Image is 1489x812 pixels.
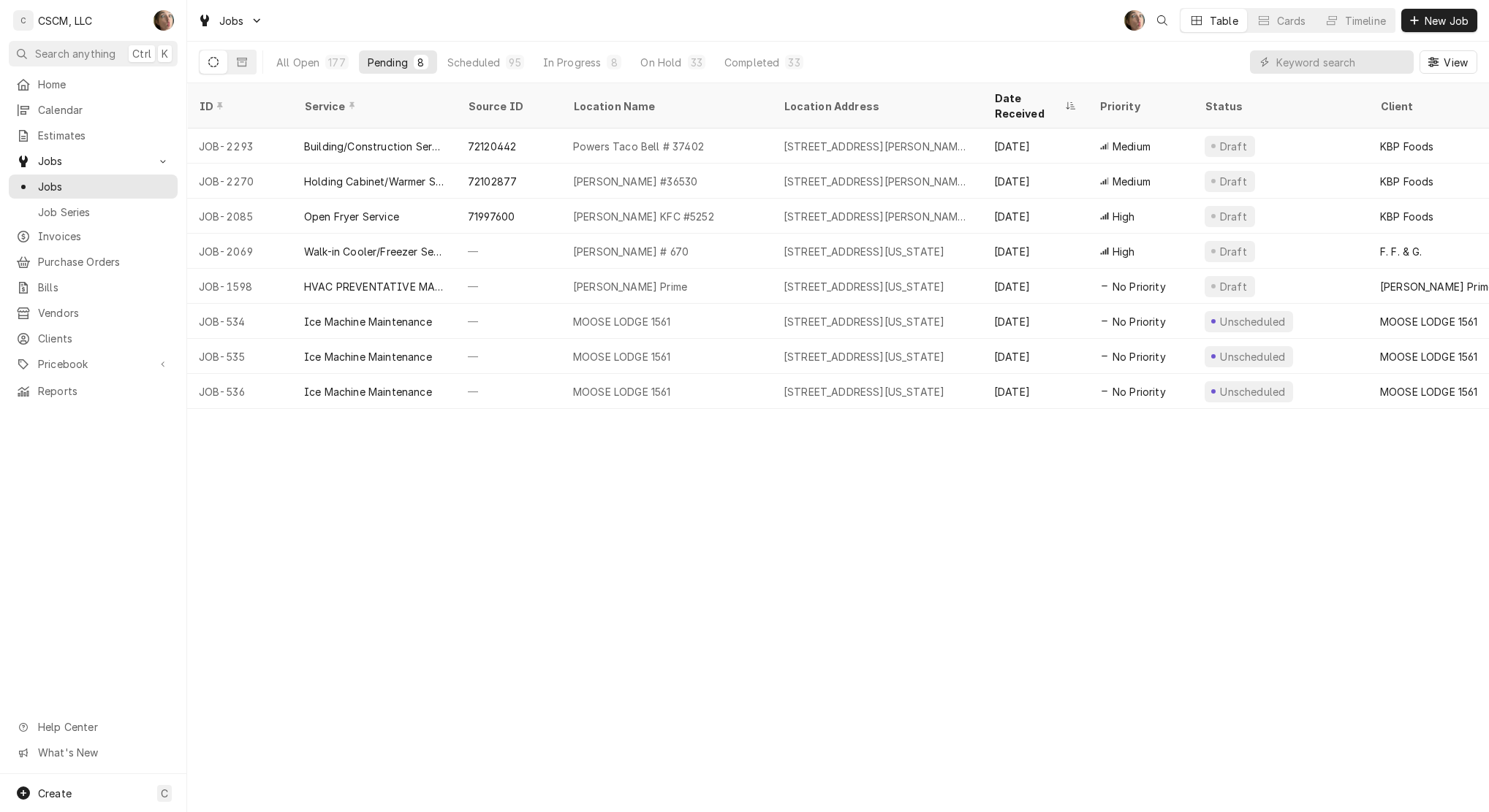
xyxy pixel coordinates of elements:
[784,174,971,189] div: [STREET_ADDRESS][PERSON_NAME][US_STATE]
[9,72,178,96] a: Home
[573,139,704,154] div: Powers Taco Bell # 37402
[187,304,292,339] div: JOB-534
[35,46,115,61] span: Search anything
[1345,13,1386,28] div: Timeline
[13,10,34,31] div: C
[724,55,779,70] div: Completed
[219,13,244,28] span: Jobs
[1422,13,1471,28] span: New Job
[640,55,681,70] div: On Hold
[132,46,151,61] span: Ctrl
[9,326,178,351] a: Clients
[573,174,697,189] div: [PERSON_NAME] #36530
[9,200,178,224] a: Job Series
[573,384,671,399] div: MOOSE LODGE 1561
[38,787,72,800] span: Create
[1401,9,1477,32] button: New Job
[1420,50,1477,74] button: View
[982,304,1088,339] div: [DATE]
[304,174,444,189] div: Holding Cabinet/Warmer Service
[1113,209,1135,224] span: High
[784,349,944,364] div: [STREET_ADDRESS][US_STATE]
[1113,349,1166,364] span: No Priority
[610,55,618,70] div: 8
[9,175,178,199] a: Jobs
[1124,10,1145,31] div: Serra Heyen's Avatar
[468,139,516,154] div: 72120442
[187,164,292,199] div: JOB-2270
[784,314,944,329] div: [STREET_ADDRESS][US_STATE]
[1277,13,1306,28] div: Cards
[304,349,432,364] div: Ice Machine Maintenance
[784,384,944,399] div: [STREET_ADDRESS][US_STATE]
[187,129,292,164] div: JOB-2293
[1380,384,1478,399] div: MOOSE LODGE 1561
[38,254,170,269] span: Purchase Orders
[1124,10,1145,31] div: SH
[9,301,178,325] a: Vendors
[187,339,292,374] div: JOB-535
[9,275,178,299] a: Bills
[1219,349,1287,364] div: Unscheduled
[417,55,425,70] div: 8
[447,55,500,70] div: Scheduled
[468,174,517,189] div: 72102877
[982,234,1088,269] div: [DATE]
[161,786,168,801] span: C
[154,10,174,31] div: Serra Heyen's Avatar
[38,128,170,143] span: Estimates
[1380,349,1478,364] div: MOOSE LODGE 1561
[1113,314,1166,329] span: No Priority
[982,129,1088,164] div: [DATE]
[192,9,269,33] a: Go to Jobs
[1218,279,1249,294] div: Draft
[573,279,687,294] div: [PERSON_NAME] Prime
[9,41,178,66] button: Search anythingCtrlK
[38,356,148,372] span: Pricebook
[38,745,169,760] span: What's New
[38,305,170,321] span: Vendors
[1219,314,1287,329] div: Unscheduled
[9,352,178,376] a: Go to Pricebook
[38,153,148,169] span: Jobs
[9,123,178,148] a: Estimates
[304,244,444,259] div: Walk-in Cooler/Freezer Service Call
[38,179,170,194] span: Jobs
[691,55,702,70] div: 33
[788,55,800,70] div: 33
[38,204,170,220] span: Job Series
[982,164,1088,199] div: [DATE]
[304,384,432,399] div: Ice Machine Maintenance
[1210,13,1238,28] div: Table
[994,91,1061,121] div: Date Received
[456,269,561,304] div: —
[1113,174,1151,189] span: Medium
[328,55,345,70] div: 177
[38,719,169,735] span: Help Center
[456,339,561,374] div: —
[1380,209,1433,224] div: KBP Foods
[9,250,178,274] a: Purchase Orders
[304,279,444,294] div: HVAC PREVENTATIVE MAINTENANCE
[1151,9,1174,32] button: Open search
[9,740,178,765] a: Go to What's New
[573,209,714,224] div: [PERSON_NAME] KFC #5252
[187,269,292,304] div: JOB-1598
[38,229,170,244] span: Invoices
[38,13,92,28] div: CSCM, LLC
[456,304,561,339] div: —
[456,374,561,409] div: —
[1113,279,1166,294] span: No Priority
[1218,244,1249,259] div: Draft
[276,55,319,70] div: All Open
[573,314,671,329] div: MOOSE LODGE 1561
[543,55,602,70] div: In Progress
[187,234,292,269] div: JOB-2069
[468,209,515,224] div: 71997600
[509,55,520,70] div: 95
[38,280,170,295] span: Bills
[368,55,408,70] div: Pending
[573,244,689,259] div: [PERSON_NAME] # 670
[304,314,432,329] div: Ice Machine Maintenance
[187,374,292,409] div: JOB-536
